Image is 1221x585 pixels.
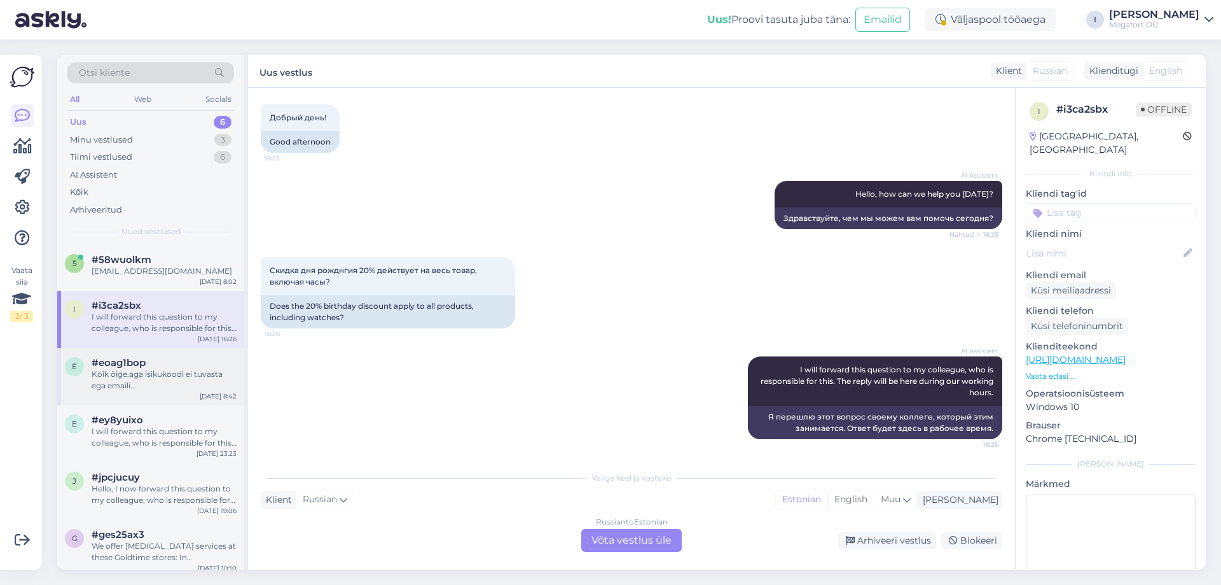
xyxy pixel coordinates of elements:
span: Hello, how can we help you [DATE]? [855,189,993,199]
div: Arhiveeri vestlus [838,532,936,549]
div: Good afternoon [261,131,340,153]
div: # i3ca2sbx [1056,102,1136,117]
span: 16:26 [951,440,998,449]
span: Offline [1136,102,1192,116]
p: Vaata edasi ... [1026,370,1196,382]
div: [GEOGRAPHIC_DATA], [GEOGRAPHIC_DATA] [1030,130,1183,157]
div: [DATE] 8:42 [200,391,237,401]
a: [PERSON_NAME]Megafort OÜ [1109,10,1213,30]
span: #ges25ax3 [92,529,144,540]
span: i [1038,106,1040,116]
div: Does the 20% birthday discount apply to all products, including watches? [261,295,515,328]
p: Kliendi telefon [1026,304,1196,318]
p: Kliendi email [1026,269,1196,282]
p: Kliendi tag'id [1026,187,1196,201]
div: Võta vestlus üle [581,529,682,552]
b: Uus! [707,13,731,25]
span: i [73,304,76,314]
span: 5 [72,258,77,268]
label: Uus vestlus [259,62,312,80]
span: I will forward this question to my colleague, who is responsible for this. The reply will be here... [761,365,995,397]
span: Russian [1033,64,1067,78]
div: I will forward this question to my colleague, who is responsible for this. The reply will be here... [92,311,237,334]
div: Minu vestlused [70,134,133,146]
span: Russian [303,493,337,507]
button: Emailid [855,8,910,32]
div: Uus [70,116,86,129]
a: [URL][DOMAIN_NAME] [1026,354,1126,365]
span: 16:25 [265,153,312,163]
div: Estonian [776,490,827,509]
div: AI Assistent [70,169,117,181]
div: Megafort OÜ [1109,20,1199,30]
span: Uued vestlused [121,226,181,237]
span: English [1149,64,1182,78]
span: #i3ca2sbx [92,300,141,311]
div: Здравствуйте, чем мы можем вам помочь сегодня? [775,208,1002,229]
span: AI Assistent [951,171,998,180]
div: [DATE] 19:06 [197,506,237,516]
span: g [72,533,78,543]
div: I will forward this question to my colleague, who is responsible for this. The reply will be here... [92,426,237,449]
div: [DATE] 8:02 [200,277,237,286]
p: Chrome [TECHNICAL_ID] [1026,432,1196,446]
span: 16:26 [265,329,312,339]
div: Kõik [70,186,88,199]
span: Muu [881,493,900,505]
span: Добрый день! [270,113,326,122]
div: Klienditugi [1084,64,1138,78]
div: Klient [991,64,1022,78]
div: 6 [214,116,231,129]
div: [DATE] 16:26 [198,334,237,344]
p: Märkmed [1026,477,1196,491]
div: Arhiveeritud [70,204,122,216]
div: English [827,490,874,509]
div: All [67,91,82,108]
div: I [1086,11,1104,29]
span: Otsi kliente [79,66,130,80]
div: Proovi tasuta juba täna: [707,12,850,27]
div: [DATE] 10:10 [198,563,237,573]
div: Russian to Estonian [596,516,668,528]
div: Valige keel ja vastake [261,472,1002,484]
p: Windows 10 [1026,400,1196,414]
input: Lisa tag [1026,203,1196,222]
div: Blokeeri [941,532,1002,549]
div: We offer [MEDICAL_DATA] services at these Goldtime stores: In [GEOGRAPHIC_DATA]: - Viru Center Go... [92,540,237,563]
div: Socials [203,91,234,108]
div: [PERSON_NAME] [918,493,998,507]
div: 2 / 3 [10,311,33,322]
span: #jpcjucuy [92,472,140,483]
div: [PERSON_NAME] [1109,10,1199,20]
span: e [72,362,77,371]
span: AI Assistent [951,346,998,356]
span: Nähtud ✓ 16:25 [949,230,998,239]
p: Kliendi nimi [1026,227,1196,241]
div: Tiimi vestlused [70,151,132,164]
div: Küsi meiliaadressi [1026,282,1116,299]
div: [PERSON_NAME] [1026,458,1196,470]
div: 6 [214,151,231,164]
div: Vaata siia [10,265,33,322]
div: Web [132,91,154,108]
div: [DATE] 23:23 [197,449,237,458]
span: #58wuolkm [92,254,151,265]
span: #ey8yuixo [92,414,143,426]
p: Klienditeekond [1026,340,1196,353]
input: Lisa nimi [1026,246,1181,260]
div: Köik öige,aga isikukoodi ei tuvasta ega emaili... [92,369,237,391]
p: Brauser [1026,419,1196,432]
div: Hello, I now forward this question to my colleague, who is responsible for this. The reply will b... [92,483,237,506]
div: Klient [261,493,292,507]
div: Kliendi info [1026,168,1196,180]
span: j [72,476,76,486]
span: #eoag1bop [92,357,146,369]
span: Скидка дня рожднгия 20% действует на весь товар, включая часы? [270,265,479,286]
div: Я перешлю этот вопрос своему коллеге, который этим занимается. Ответ будет здесь в рабочее время. [748,406,1002,439]
div: Väljaspool tööaega [925,8,1056,31]
div: 3 [214,134,231,146]
span: e [72,419,77,428]
div: [EMAIL_ADDRESS][DOMAIN_NAME] [92,265,237,277]
div: Küsi telefoninumbrit [1026,318,1128,335]
img: Askly Logo [10,65,34,89]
